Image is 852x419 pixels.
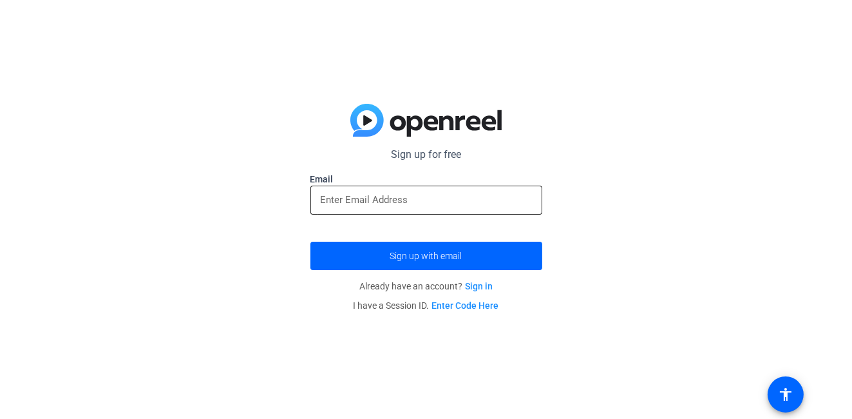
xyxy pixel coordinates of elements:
span: Already have an account? [359,281,493,291]
button: Sign up with email [310,242,542,270]
a: Enter Code Here [432,300,499,311]
input: Enter Email Address [321,192,532,208]
span: I have a Session ID. [354,300,499,311]
img: blue-gradient.svg [350,104,502,137]
label: Email [310,173,542,186]
a: Sign in [465,281,493,291]
mat-icon: accessibility [778,387,793,402]
p: Sign up for free [310,147,542,162]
